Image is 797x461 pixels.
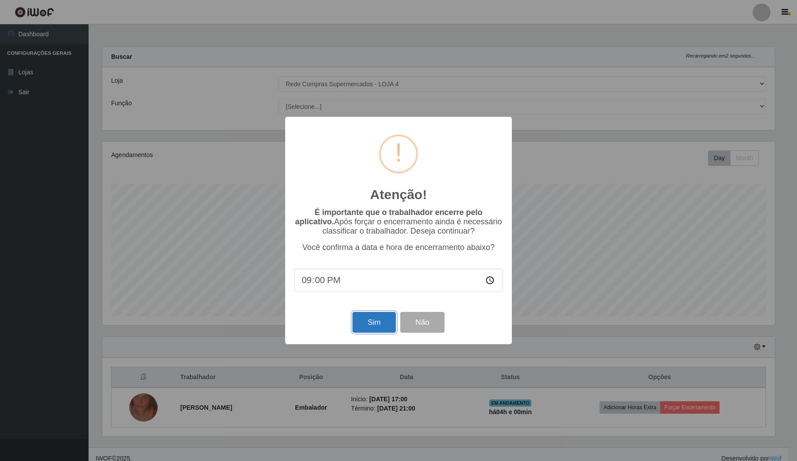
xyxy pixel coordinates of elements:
b: É importante que o trabalhador encerre pelo aplicativo. [295,208,482,226]
h2: Atenção! [370,187,427,203]
p: Você confirma a data e hora de encerramento abaixo? [294,243,503,252]
button: Não [400,312,444,333]
button: Sim [352,312,395,333]
p: Após forçar o encerramento ainda é necessário classificar o trabalhador. Deseja continuar? [294,208,503,236]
